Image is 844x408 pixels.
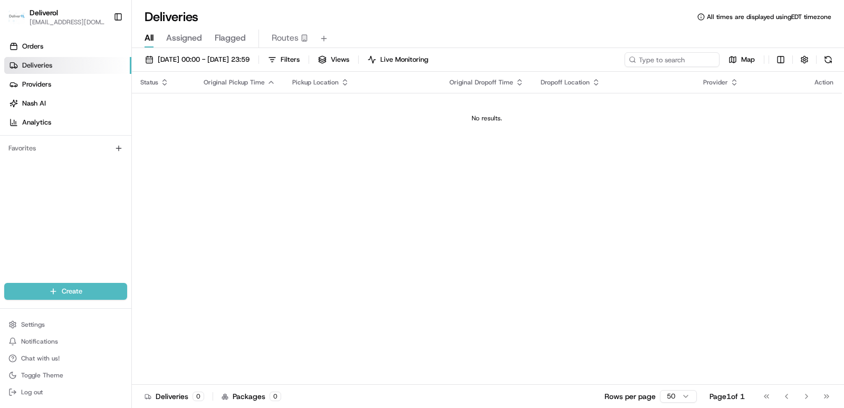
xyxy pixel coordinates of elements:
[4,283,127,300] button: Create
[22,99,46,108] span: Nash AI
[4,334,127,349] button: Notifications
[270,392,281,401] div: 0
[4,351,127,366] button: Chat with us!
[625,52,720,67] input: Type to search
[22,42,43,51] span: Orders
[21,388,43,396] span: Log out
[21,320,45,329] span: Settings
[8,10,25,24] img: Deliverol
[272,32,299,44] span: Routes
[215,32,246,44] span: Flagged
[30,7,58,18] button: Deliverol
[193,392,204,401] div: 0
[703,78,728,87] span: Provider
[741,55,755,64] span: Map
[21,354,60,363] span: Chat with us!
[145,32,154,44] span: All
[22,61,52,70] span: Deliveries
[145,8,198,25] h1: Deliveries
[4,385,127,400] button: Log out
[222,391,281,402] div: Packages
[21,371,63,379] span: Toggle Theme
[292,78,339,87] span: Pickup Location
[136,114,838,122] div: No results.
[821,52,836,67] button: Refresh
[4,140,127,157] div: Favorites
[707,13,831,21] span: All times are displayed using EDT timezone
[281,55,300,64] span: Filters
[4,114,131,131] a: Analytics
[140,52,254,67] button: [DATE] 00:00 - [DATE] 23:59
[313,52,354,67] button: Views
[263,52,304,67] button: Filters
[140,78,158,87] span: Status
[30,18,105,26] button: [EMAIL_ADDRESS][DOMAIN_NAME]
[22,80,51,89] span: Providers
[4,4,109,30] button: DeliverolDeliverol[EMAIL_ADDRESS][DOMAIN_NAME]
[158,55,250,64] span: [DATE] 00:00 - [DATE] 23:59
[363,52,433,67] button: Live Monitoring
[4,95,131,112] a: Nash AI
[449,78,513,87] span: Original Dropoff Time
[380,55,428,64] span: Live Monitoring
[4,368,127,383] button: Toggle Theme
[4,76,131,93] a: Providers
[331,55,349,64] span: Views
[21,337,58,346] span: Notifications
[62,287,82,296] span: Create
[22,118,51,127] span: Analytics
[724,52,760,67] button: Map
[204,78,265,87] span: Original Pickup Time
[709,391,745,402] div: Page 1 of 1
[541,78,590,87] span: Dropoff Location
[166,32,202,44] span: Assigned
[4,38,131,55] a: Orders
[145,391,204,402] div: Deliveries
[605,391,656,402] p: Rows per page
[4,317,127,332] button: Settings
[814,78,833,87] div: Action
[4,57,131,74] a: Deliveries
